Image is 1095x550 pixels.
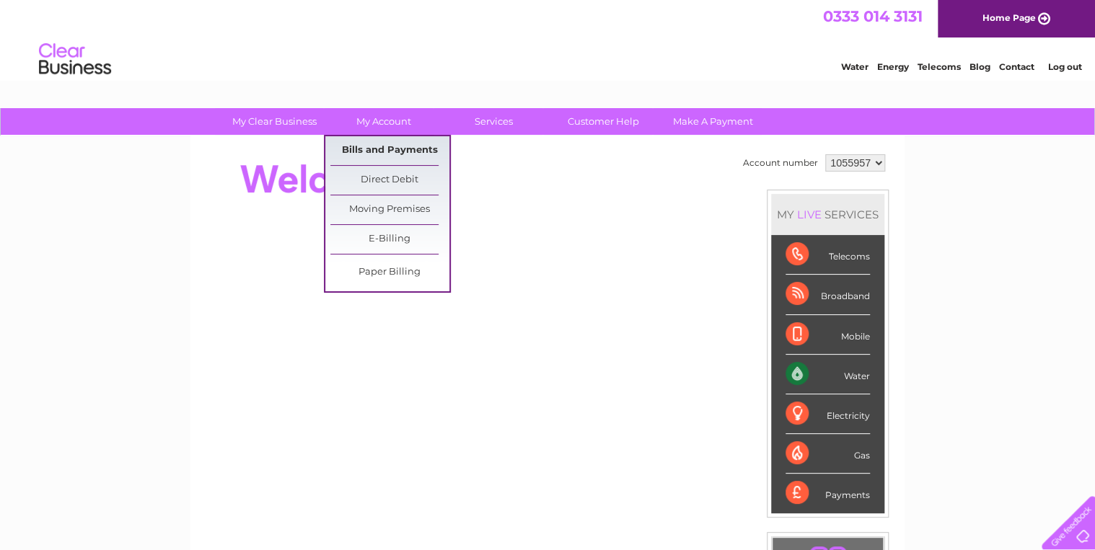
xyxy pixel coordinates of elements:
div: Gas [786,434,870,474]
div: Payments [786,474,870,513]
div: Electricity [786,394,870,434]
div: MY SERVICES [771,194,884,235]
a: Services [434,108,553,135]
a: Paper Billing [330,258,449,287]
a: Direct Debit [330,166,449,195]
a: Blog [969,61,990,72]
a: Telecoms [918,61,961,72]
div: Telecoms [786,235,870,275]
a: Energy [877,61,909,72]
a: Log out [1047,61,1081,72]
img: logo.png [38,37,112,81]
a: My Clear Business [215,108,334,135]
a: Bills and Payments [330,136,449,165]
a: Water [841,61,868,72]
div: Broadband [786,275,870,314]
div: Clear Business is a trading name of Verastar Limited (registered in [GEOGRAPHIC_DATA] No. 3667643... [208,8,889,70]
a: E-Billing [330,225,449,254]
a: 0333 014 3131 [823,7,923,25]
a: Moving Premises [330,195,449,224]
a: Make A Payment [654,108,773,135]
div: Mobile [786,315,870,355]
a: Contact [999,61,1034,72]
div: LIVE [794,208,824,221]
div: Water [786,355,870,394]
a: Customer Help [544,108,663,135]
a: My Account [325,108,444,135]
td: Account number [739,151,822,175]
